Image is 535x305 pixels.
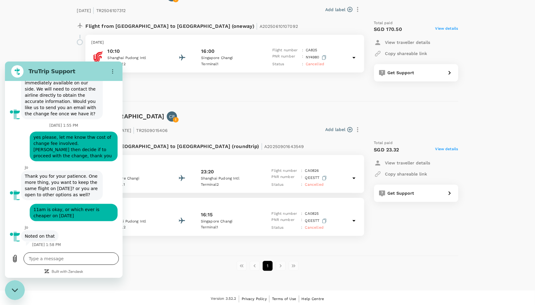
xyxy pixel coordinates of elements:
p: Singapore Changi [201,219,257,225]
p: Terminal 2 [201,182,257,188]
p: : [301,168,303,174]
span: Help Centre [302,297,324,301]
span: Version 3.52.2 [211,296,236,302]
p: Shanghai Pudong Intl [201,176,257,182]
span: Cancelled [305,226,324,230]
button: Add label [326,6,352,13]
p: CA 0825 [305,211,319,217]
p: Shanghai Pudong Intl [108,55,163,61]
nav: pagination navigation [235,261,300,271]
button: View traveller details [374,37,430,48]
p: PNR number [272,54,300,61]
img: Air China [92,51,104,63]
p: [DATE] TR2506107312 [77,4,126,15]
span: A20250610107092 [260,24,298,29]
p: Singapore Changi [108,176,163,182]
span: Get Support [388,70,414,75]
p: Copy shareable link [385,51,427,57]
span: Total paid [374,140,393,146]
p: Terminal 1 [108,182,163,188]
span: Privacy Policy [242,297,267,301]
span: Total paid [374,20,393,26]
p: : [302,48,303,54]
span: View details [435,26,458,33]
p: 10:30 [108,211,163,219]
button: Copy shareable link [374,48,427,59]
p: 10:10 [108,48,163,55]
p: Status [272,61,300,68]
p: : [301,174,303,182]
span: A20250901643549 [264,144,304,149]
button: Copy shareable link [374,169,427,180]
p: 16:00 [201,48,214,55]
span: 11am is okay, or which ever is cheaper on [DATE] [28,145,109,157]
a: Terms of Use [272,296,296,303]
p: SGD 23.32 [374,146,399,154]
p: Jo [20,104,118,108]
p: Flight number [272,168,299,174]
p: Jo [20,163,118,168]
p: [DATE] 1:55 PM [45,61,73,66]
p: 23:20 [201,168,214,176]
p: CP [169,114,175,120]
p: Terminal 1 [201,61,257,68]
p: [DATE] [92,160,358,166]
p: [DATE] 1:58 PM [27,181,56,186]
p: PNR number [272,217,299,225]
span: Noted on that [20,172,50,178]
a: Built with Zendesk: Visit the Zendesk website in a new tab [47,209,78,213]
p: : [302,54,303,61]
p: Terminal 1 [201,225,257,231]
p: Terminal 2 [108,61,163,68]
p: View traveller details [385,40,430,46]
a: Help Centre [302,296,324,303]
p: PNR number [272,174,299,182]
span: Cancelled [305,183,324,187]
p: : [301,182,303,188]
p: [DATE] [92,203,358,209]
span: Get Support [388,191,414,196]
p: Flight from [GEOGRAPHIC_DATA] to [GEOGRAPHIC_DATA] (roundtrip) [86,140,304,151]
p: [DATE] [92,40,358,46]
p: Copy shareable link [385,171,427,177]
p: Status [272,225,299,231]
p: Flight number [272,48,300,54]
p: SGD 170.50 [374,26,402,33]
span: | [133,126,135,135]
span: | [261,142,263,151]
span: | [93,6,95,15]
p: Flight from [GEOGRAPHIC_DATA] to [GEOGRAPHIC_DATA] (oneway) [86,20,298,31]
button: View traveller details [374,158,430,169]
iframe: Button to launch messaging window, conversation in progress [5,280,25,300]
button: Upload file [4,191,16,203]
p: 17:50 [108,168,163,176]
p: Status [272,182,299,188]
p: View traveller details [385,160,430,166]
p: Terminal 2 [108,225,163,231]
iframe: Messaging window [5,61,123,278]
p: CA 0826 [305,168,319,174]
p: Flight number [272,211,299,217]
span: | [256,22,258,31]
span: View details [435,146,458,154]
span: Thank you for your patience. One more thing, you want to keep the same flight on [DATE]? or you a... [20,112,94,136]
button: Add label [326,127,352,133]
p: : [301,225,303,231]
p: : [301,217,303,225]
p: 16:15 [201,211,213,219]
span: Cancelled [306,62,324,66]
p: : [301,211,303,217]
p: QEE5TT [305,217,328,225]
a: Privacy Policy [242,296,267,303]
span: yes please, let me know thw cost of change fee involved. [PERSON_NAME] then decide if to proceed ... [28,73,109,97]
p: CA 825 [306,48,317,54]
p: QEE5TT [305,174,328,182]
span: Terms of Use [272,297,296,301]
p: NY4980 [306,54,328,61]
p: Shanghai Pudong Intl [108,219,163,225]
button: page 1 [263,261,273,271]
p: Singapore Changi [201,55,257,61]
